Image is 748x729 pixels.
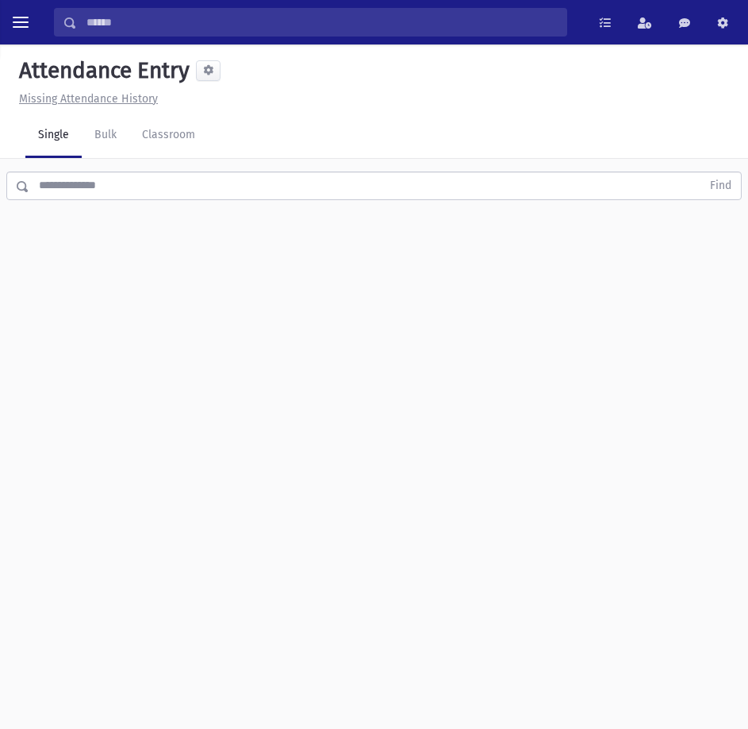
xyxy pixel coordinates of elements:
[700,172,741,199] button: Find
[25,114,82,158] a: Single
[6,8,35,37] button: toggle menu
[13,57,190,84] h5: Attendance Entry
[13,92,158,106] a: Missing Attendance History
[82,114,129,158] a: Bulk
[19,92,158,106] u: Missing Attendance History
[129,114,208,158] a: Classroom
[77,8,566,37] input: Search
